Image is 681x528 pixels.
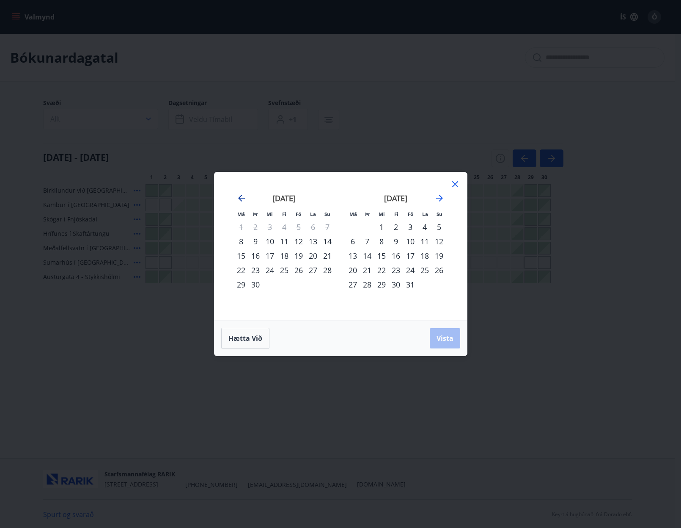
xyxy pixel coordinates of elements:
td: Choose miðvikudagur, 24. september 2025 as your check-in date. It’s available. [263,263,277,277]
td: Not available. þriðjudagur, 2. september 2025 [248,220,263,234]
div: 8 [374,234,389,249]
small: Fi [282,211,286,217]
div: 24 [403,263,417,277]
td: Choose miðvikudagur, 1. október 2025 as your check-in date. It’s available. [374,220,389,234]
div: 25 [417,263,432,277]
td: Choose föstudagur, 24. október 2025 as your check-in date. It’s available. [403,263,417,277]
strong: [DATE] [272,193,296,203]
small: Fö [408,211,413,217]
td: Choose föstudagur, 3. október 2025 as your check-in date. It’s available. [403,220,417,234]
div: 20 [346,263,360,277]
div: 17 [263,249,277,263]
small: Þr [253,211,258,217]
td: Choose þriðjudagur, 16. september 2025 as your check-in date. It’s available. [248,249,263,263]
td: Choose mánudagur, 22. september 2025 as your check-in date. It’s available. [234,263,248,277]
div: 19 [291,249,306,263]
small: Þr [365,211,370,217]
div: 13 [306,234,320,249]
div: 9 [389,234,403,249]
div: 18 [277,249,291,263]
div: 22 [234,263,248,277]
td: Choose mánudagur, 15. september 2025 as your check-in date. It’s available. [234,249,248,263]
td: Choose sunnudagur, 12. október 2025 as your check-in date. It’s available. [432,234,446,249]
td: Not available. sunnudagur, 7. september 2025 [320,220,335,234]
td: Choose mánudagur, 6. október 2025 as your check-in date. It’s available. [346,234,360,249]
td: Choose þriðjudagur, 21. október 2025 as your check-in date. It’s available. [360,263,374,277]
td: Choose fimmtudagur, 18. september 2025 as your check-in date. It’s available. [277,249,291,263]
td: Choose miðvikudagur, 17. september 2025 as your check-in date. It’s available. [263,249,277,263]
div: 28 [360,277,374,292]
div: 11 [417,234,432,249]
div: 10 [263,234,277,249]
div: 11 [277,234,291,249]
small: Su [437,211,442,217]
td: Choose laugardagur, 13. september 2025 as your check-in date. It’s available. [306,234,320,249]
div: 1 [374,220,389,234]
td: Not available. föstudagur, 5. september 2025 [291,220,306,234]
td: Choose fimmtudagur, 25. september 2025 as your check-in date. It’s available. [277,263,291,277]
small: Mi [379,211,385,217]
td: Not available. fimmtudagur, 4. september 2025 [277,220,291,234]
div: 14 [320,234,335,249]
div: 3 [403,220,417,234]
strong: [DATE] [384,193,407,203]
div: 10 [403,234,417,249]
small: Mi [266,211,273,217]
td: Choose fimmtudagur, 23. október 2025 as your check-in date. It’s available. [389,263,403,277]
td: Choose þriðjudagur, 23. september 2025 as your check-in date. It’s available. [248,263,263,277]
div: 26 [291,263,306,277]
div: 25 [277,263,291,277]
td: Choose þriðjudagur, 9. september 2025 as your check-in date. It’s available. [248,234,263,249]
div: 5 [432,220,446,234]
div: 16 [248,249,263,263]
div: 8 [234,234,248,249]
td: Choose föstudagur, 19. september 2025 as your check-in date. It’s available. [291,249,306,263]
div: 23 [248,263,263,277]
div: 12 [291,234,306,249]
div: 27 [346,277,360,292]
td: Not available. miðvikudagur, 3. september 2025 [263,220,277,234]
td: Choose laugardagur, 4. október 2025 as your check-in date. It’s available. [417,220,432,234]
small: La [422,211,428,217]
span: Hætta við [228,334,262,343]
td: Choose laugardagur, 18. október 2025 as your check-in date. It’s available. [417,249,432,263]
div: 13 [346,249,360,263]
button: Hætta við [221,328,269,349]
div: 22 [374,263,389,277]
td: Choose laugardagur, 20. september 2025 as your check-in date. It’s available. [306,249,320,263]
td: Choose sunnudagur, 21. september 2025 as your check-in date. It’s available. [320,249,335,263]
td: Not available. laugardagur, 6. september 2025 [306,220,320,234]
td: Choose fimmtudagur, 11. september 2025 as your check-in date. It’s available. [277,234,291,249]
div: 12 [432,234,446,249]
div: 29 [234,277,248,292]
td: Choose fimmtudagur, 2. október 2025 as your check-in date. It’s available. [389,220,403,234]
small: La [310,211,316,217]
small: Má [237,211,245,217]
div: 26 [432,263,446,277]
div: 19 [432,249,446,263]
td: Choose sunnudagur, 14. september 2025 as your check-in date. It’s available. [320,234,335,249]
div: 31 [403,277,417,292]
td: Choose sunnudagur, 28. september 2025 as your check-in date. It’s available. [320,263,335,277]
div: 4 [417,220,432,234]
div: 15 [234,249,248,263]
td: Choose laugardagur, 27. september 2025 as your check-in date. It’s available. [306,263,320,277]
small: Fö [296,211,301,217]
div: 30 [248,277,263,292]
td: Choose mánudagur, 13. október 2025 as your check-in date. It’s available. [346,249,360,263]
div: 7 [360,234,374,249]
div: 23 [389,263,403,277]
td: Choose sunnudagur, 19. október 2025 as your check-in date. It’s available. [432,249,446,263]
div: 14 [360,249,374,263]
div: 24 [263,263,277,277]
td: Choose föstudagur, 12. september 2025 as your check-in date. It’s available. [291,234,306,249]
small: Má [349,211,357,217]
div: 21 [360,263,374,277]
td: Choose miðvikudagur, 22. október 2025 as your check-in date. It’s available. [374,263,389,277]
td: Not available. mánudagur, 1. september 2025 [234,220,248,234]
td: Choose mánudagur, 29. september 2025 as your check-in date. It’s available. [234,277,248,292]
td: Choose mánudagur, 27. október 2025 as your check-in date. It’s available. [346,277,360,292]
div: 18 [417,249,432,263]
div: Move backward to switch to the previous month. [236,193,247,203]
div: 27 [306,263,320,277]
